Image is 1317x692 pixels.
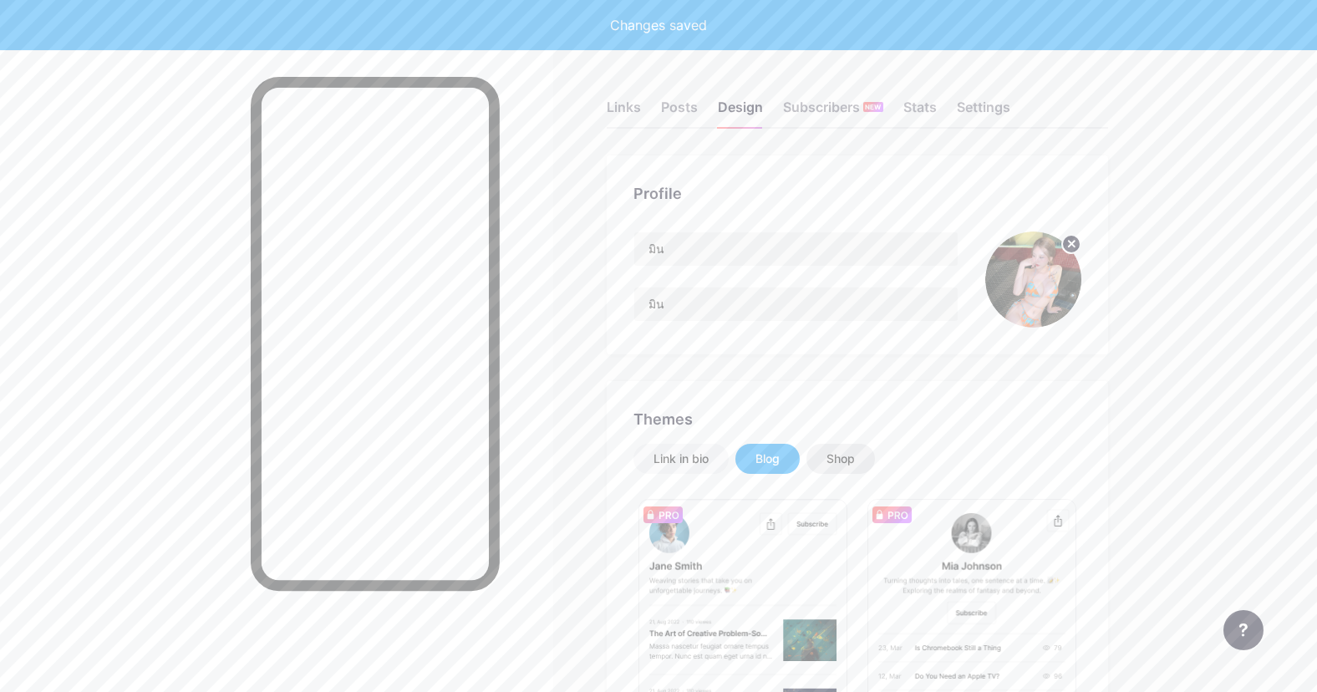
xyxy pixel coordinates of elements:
[865,102,881,112] span: NEW
[607,97,641,127] div: Links
[985,232,1081,328] img: pimpim sand
[634,287,958,321] input: Bio
[755,450,780,467] div: Blog
[957,97,1010,127] div: Settings
[783,97,883,127] div: Subscribers
[718,97,763,127] div: Design
[610,15,707,35] div: Changes saved
[633,182,1081,205] div: Profile
[633,408,1081,430] div: Themes
[653,450,709,467] div: Link in bio
[826,450,855,467] div: Shop
[903,97,937,127] div: Stats
[661,97,698,127] div: Posts
[634,232,958,266] input: Name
